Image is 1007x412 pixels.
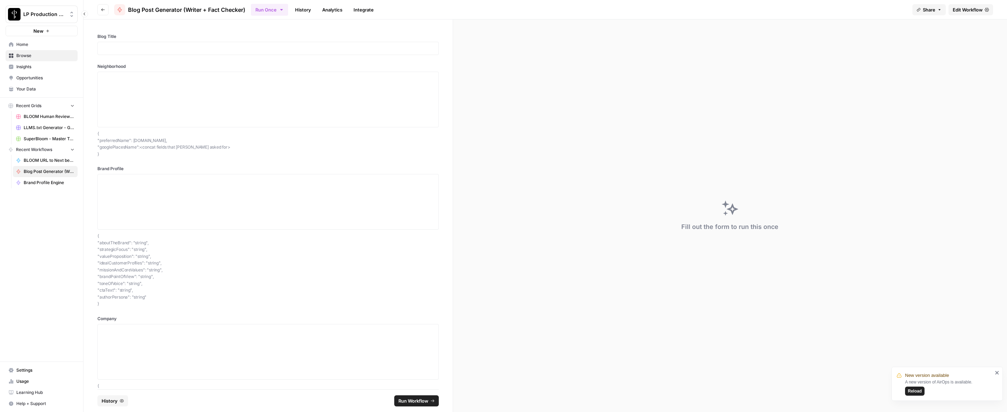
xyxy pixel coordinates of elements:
[97,130,439,157] p: { "preferredName": [DOMAIN_NAME], "googlePlacesName": <concat fields that [PERSON_NAME] asked for> }
[13,122,78,133] a: LLMS.txt Generator - Grid
[16,64,74,70] span: Insights
[24,180,74,186] span: Brand Profile Engine
[681,222,778,232] div: Fill out the form to run this once
[398,397,428,404] span: Run Workflow
[24,125,74,131] span: LLMS.txt Generator - Grid
[97,232,439,307] p: { "aboutTheBrand": "string", "strategicFocus": "string", "valueProposition": "string", "idealCust...
[24,113,74,120] span: BLOOM Human Review (ver2)
[13,177,78,188] a: Brand Profile Engine
[97,33,439,40] label: Blog Title
[8,8,21,21] img: LP Production Workloads Logo
[33,27,43,34] span: New
[6,50,78,61] a: Browse
[6,61,78,72] a: Insights
[318,4,347,15] a: Analytics
[394,395,439,406] button: Run Workflow
[13,166,78,177] a: Blog Post Generator (Writer + Fact Checker)
[291,4,315,15] a: History
[349,4,378,15] a: Integrate
[16,103,41,109] span: Recent Grids
[97,166,439,172] label: Brand Profile
[97,382,439,410] p: { "preferredName": "string", "preferredWebsite": "string" }
[13,111,78,122] a: BLOOM Human Review (ver2)
[912,4,946,15] button: Share
[908,388,922,394] span: Reload
[13,155,78,166] a: BLOOM URL to Next best blog topic
[949,4,993,15] a: Edit Workflow
[905,379,993,396] div: A new version of AirOps is available.
[16,86,74,92] span: Your Data
[905,387,925,396] button: Reload
[24,168,74,175] span: Blog Post Generator (Writer + Fact Checker)
[953,6,983,13] span: Edit Workflow
[6,39,78,50] a: Home
[16,389,74,396] span: Learning Hub
[24,136,74,142] span: SuperBloom - Master Topic List
[905,372,949,379] span: New version available
[24,157,74,164] span: BLOOM URL to Next best blog topic
[6,84,78,95] a: Your Data
[97,63,439,70] label: Neighborhood
[13,133,78,144] a: SuperBloom - Master Topic List
[995,370,1000,375] button: close
[6,365,78,376] a: Settings
[16,53,74,59] span: Browse
[16,41,74,48] span: Home
[16,367,74,373] span: Settings
[16,146,52,153] span: Recent Workflows
[6,376,78,387] a: Usage
[6,101,78,111] button: Recent Grids
[923,6,935,13] span: Share
[16,378,74,385] span: Usage
[97,395,128,406] button: History
[251,4,288,16] button: Run Once
[6,6,78,23] button: Workspace: LP Production Workloads
[102,397,118,404] span: History
[16,401,74,407] span: Help + Support
[6,398,78,409] button: Help + Support
[6,26,78,36] button: New
[6,387,78,398] a: Learning Hub
[97,316,439,322] label: Company
[16,75,74,81] span: Opportunities
[6,72,78,84] a: Opportunities
[6,144,78,155] button: Recent Workflows
[114,4,245,15] a: Blog Post Generator (Writer + Fact Checker)
[128,6,245,14] span: Blog Post Generator (Writer + Fact Checker)
[23,11,65,18] span: LP Production Workloads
